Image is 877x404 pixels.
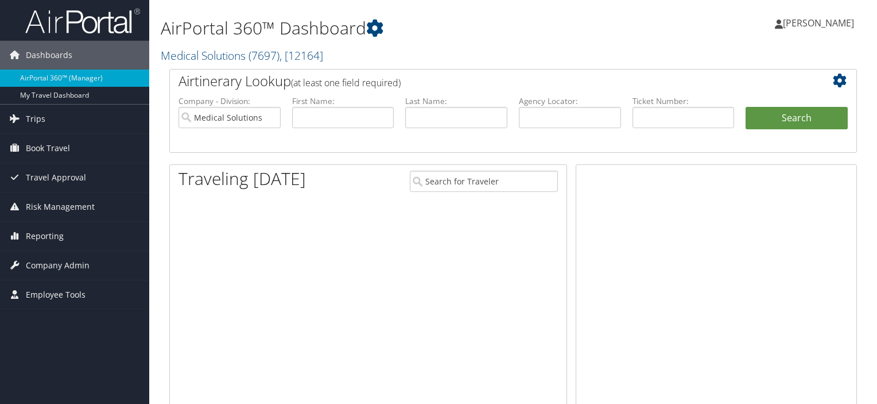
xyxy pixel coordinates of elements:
[783,17,854,29] span: [PERSON_NAME]
[26,105,45,133] span: Trips
[26,280,86,309] span: Employee Tools
[161,48,323,63] a: Medical Solutions
[26,251,90,280] span: Company Admin
[161,16,631,40] h1: AirPortal 360™ Dashboard
[26,134,70,163] span: Book Travel
[249,48,280,63] span: ( 7697 )
[746,107,848,130] button: Search
[292,95,394,107] label: First Name:
[519,95,621,107] label: Agency Locator:
[775,6,866,40] a: [PERSON_NAME]
[26,163,86,192] span: Travel Approval
[26,222,64,251] span: Reporting
[26,41,72,70] span: Dashboards
[280,48,323,63] span: , [ 12164 ]
[26,193,95,221] span: Risk Management
[410,171,558,192] input: Search for Traveler
[178,95,281,107] label: Company - Division:
[178,71,790,91] h2: Airtinerary Lookup
[291,76,401,89] span: (at least one field required)
[632,95,735,107] label: Ticket Number:
[178,167,306,191] h1: Traveling [DATE]
[405,95,507,107] label: Last Name:
[25,7,140,34] img: airportal-logo.png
